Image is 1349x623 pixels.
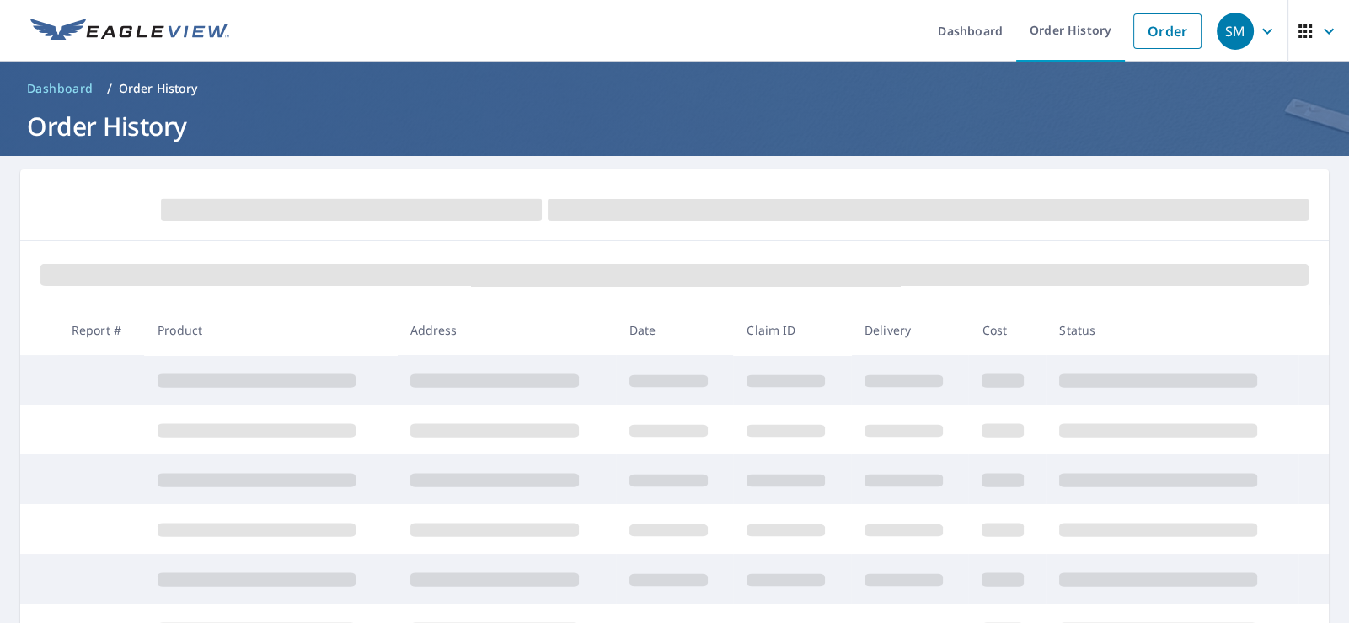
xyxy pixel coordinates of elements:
th: Report # [58,305,144,355]
nav: breadcrumb [20,75,1329,102]
div: SM [1217,13,1254,50]
th: Address [397,305,616,355]
img: EV Logo [30,19,229,44]
th: Product [144,305,396,355]
th: Date [616,305,734,355]
th: Cost [968,305,1046,355]
a: Dashboard [20,75,100,102]
p: Order History [119,80,198,97]
th: Claim ID [733,305,851,355]
h1: Order History [20,109,1329,143]
li: / [107,78,112,99]
a: Order [1133,13,1202,49]
span: Dashboard [27,80,94,97]
th: Delivery [851,305,969,355]
th: Status [1046,305,1298,355]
